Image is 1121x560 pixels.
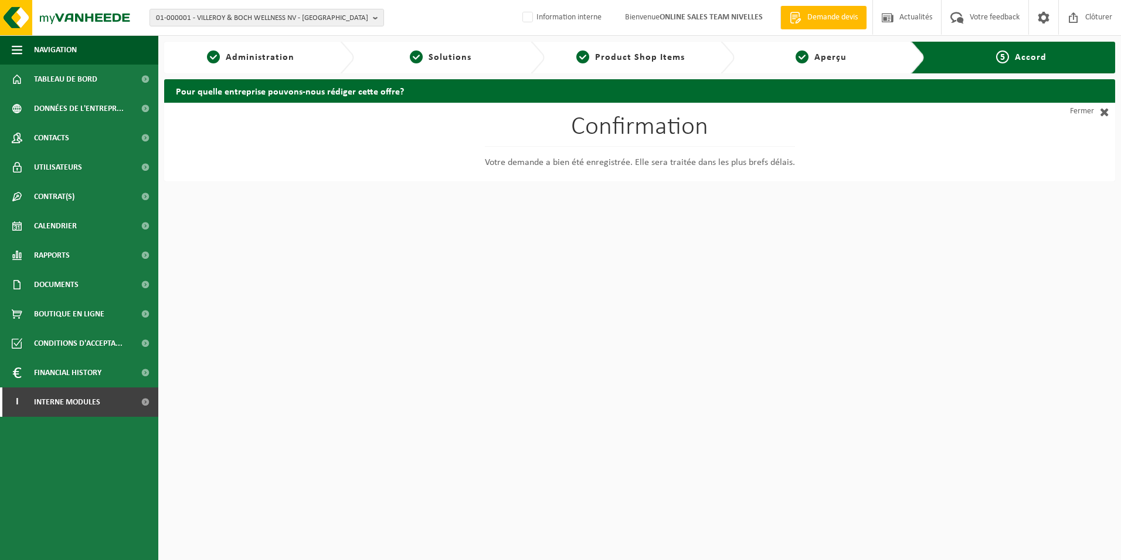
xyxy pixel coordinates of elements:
[485,114,795,147] h1: Confirmation
[360,50,521,65] a: 2Solutions
[34,123,69,153] span: Contacts
[34,387,100,417] span: Interne modules
[780,6,867,29] a: Demande devis
[1015,53,1047,62] span: Accord
[164,79,1115,102] h2: Pour quelle entreprise pouvons-nous rédiger cette offre?
[156,9,368,27] span: 01-000001 - VILLEROY & BOCH WELLNESS NV - [GEOGRAPHIC_DATA]
[12,387,22,417] span: I
[1010,103,1115,120] a: Fermer
[520,9,602,26] label: Information interne
[34,299,104,329] span: Boutique en ligne
[34,182,74,211] span: Contrat(s)
[660,13,763,22] strong: ONLINE SALES TEAM NIVELLES
[34,270,79,299] span: Documents
[804,12,861,23] span: Demande devis
[34,35,77,65] span: Navigation
[34,211,77,241] span: Calendrier
[551,50,711,65] a: 3Product Shop Items
[934,50,1109,65] a: 5Accord
[410,50,423,63] span: 2
[34,241,70,270] span: Rapports
[429,53,471,62] span: Solutions
[34,94,124,123] span: Données de l'entrepr...
[226,53,294,62] span: Administration
[996,50,1009,63] span: 5
[595,53,685,62] span: Product Shop Items
[34,329,123,358] span: Conditions d'accepta...
[34,65,97,94] span: Tableau de bord
[576,50,589,63] span: 3
[207,50,220,63] span: 1
[740,50,901,65] a: 4Aperçu
[796,50,809,63] span: 4
[814,53,847,62] span: Aperçu
[34,153,82,182] span: Utilisateurs
[34,358,101,387] span: Financial History
[170,50,331,65] a: 1Administration
[150,9,384,26] button: 01-000001 - VILLEROY & BOCH WELLNESS NV - [GEOGRAPHIC_DATA]
[485,156,795,170] p: Votre demande a bien été enregistrée. Elle sera traitée dans les plus brefs délais.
